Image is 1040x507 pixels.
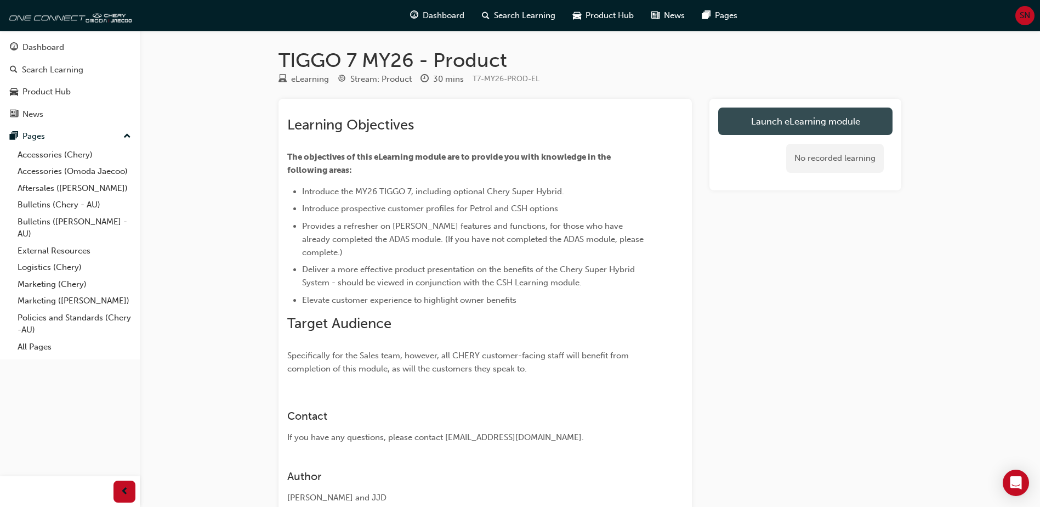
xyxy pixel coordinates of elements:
[22,130,45,143] div: Pages
[338,72,412,86] div: Stream
[5,4,132,26] img: oneconnect
[22,108,43,121] div: News
[287,152,612,175] span: The objectives of this eLearning module are to provide you with knowledge in the following areas:
[4,82,135,102] a: Product Hub
[651,9,660,22] span: news-icon
[482,9,490,22] span: search-icon
[287,470,644,483] h3: Author
[10,43,18,53] span: guage-icon
[494,9,555,22] span: Search Learning
[643,4,694,27] a: news-iconNews
[13,180,135,197] a: Aftersales ([PERSON_NAME])
[4,104,135,125] a: News
[1003,470,1029,496] div: Open Intercom Messenger
[420,75,429,84] span: clock-icon
[13,309,135,339] a: Policies and Standards (Chery -AU)
[279,48,901,72] h1: TIGGO 7 MY26 - Product
[786,144,884,173] div: No recorded learning
[22,86,71,98] div: Product Hub
[4,126,135,147] button: Pages
[423,9,464,22] span: Dashboard
[22,64,83,76] div: Search Learning
[664,9,685,22] span: News
[13,196,135,213] a: Bulletins (Chery - AU)
[302,204,558,213] span: Introduce prospective customer profiles for Petrol and CSH options
[401,4,473,27] a: guage-iconDashboard
[433,73,464,86] div: 30 mins
[702,9,711,22] span: pages-icon
[22,41,64,54] div: Dashboard
[1020,9,1030,22] span: SN
[586,9,634,22] span: Product Hub
[302,221,646,257] span: Provides a refresher on [PERSON_NAME] features and functions, for those who have already complete...
[715,9,737,22] span: Pages
[338,75,346,84] span: target-icon
[10,65,18,75] span: search-icon
[564,4,643,27] a: car-iconProduct Hub
[13,213,135,243] a: Bulletins ([PERSON_NAME] - AU)
[302,295,516,305] span: Elevate customer experience to highlight owner benefits
[410,9,418,22] span: guage-icon
[420,72,464,86] div: Duration
[350,73,412,86] div: Stream: Product
[10,87,18,97] span: car-icon
[287,315,391,332] span: Target Audience
[10,110,18,120] span: news-icon
[10,132,18,142] span: pages-icon
[13,259,135,276] a: Logistics (Chery)
[287,116,414,133] span: Learning Objectives
[694,4,746,27] a: pages-iconPages
[573,9,581,22] span: car-icon
[473,74,539,83] span: Learning resource code
[287,431,644,444] div: If you have any questions, please contact [EMAIL_ADDRESS][DOMAIN_NAME].
[13,147,135,164] a: Accessories (Chery)
[718,108,893,135] a: Launch eLearning module
[287,351,631,374] span: Specifically for the Sales team, however, all CHERY customer-facing staff will benefit from compl...
[279,75,287,84] span: learningResourceType_ELEARNING-icon
[4,35,135,126] button: DashboardSearch LearningProduct HubNews
[13,339,135,356] a: All Pages
[13,276,135,293] a: Marketing (Chery)
[287,492,644,504] div: [PERSON_NAME] and JJD
[4,60,135,80] a: Search Learning
[121,485,129,499] span: prev-icon
[287,410,644,422] h3: Contact
[13,243,135,260] a: External Resources
[1015,6,1035,25] button: SN
[13,292,135,309] a: Marketing ([PERSON_NAME])
[291,73,329,86] div: eLearning
[279,72,329,86] div: Type
[473,4,564,27] a: search-iconSearch Learning
[13,163,135,180] a: Accessories (Omoda Jaecoo)
[302,264,637,288] span: Deliver a more effective product presentation on the benefits of the Chery Super Hybrid System - ...
[302,187,564,196] span: Introduce the MY26 TIGGO 7, including optional Chery Super Hybrid.
[123,129,131,144] span: up-icon
[4,37,135,58] a: Dashboard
